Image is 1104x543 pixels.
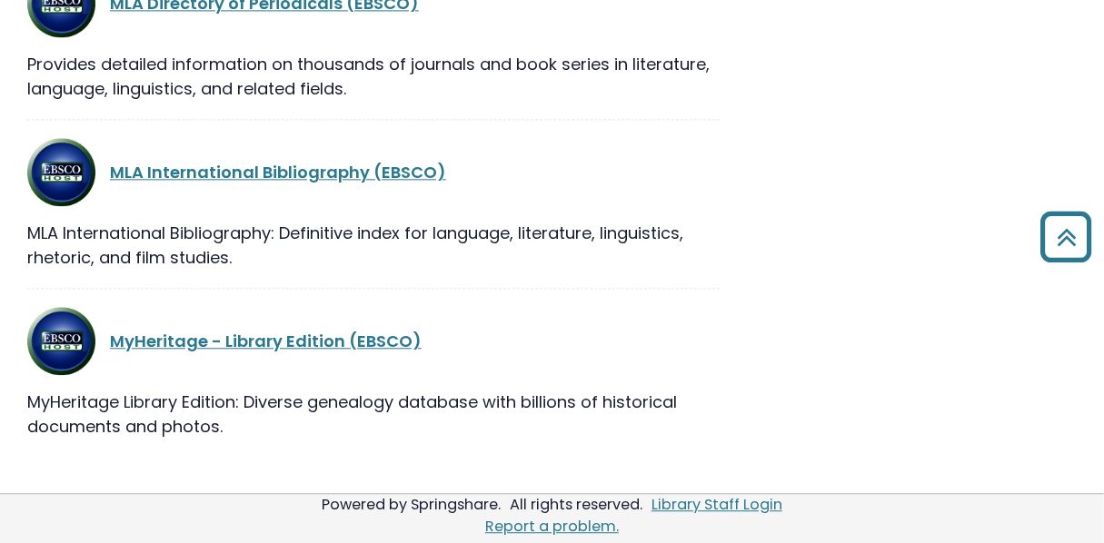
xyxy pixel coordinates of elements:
[27,52,720,101] div: Provides detailed information on thousands of journals and book series in literature, language, l...
[651,494,782,515] a: Library Staff Login
[27,390,720,439] div: MyHeritage Library Edition: Diverse genealogy database with billions of historical documents and ...
[110,330,422,352] a: MyHeritage - Library Edition (EBSCO)
[485,516,619,537] a: Report a problem.
[319,494,503,515] div: Powered by Springshare.
[27,221,720,270] div: MLA International Bibliography: Definitive index for language, literature, linguistics, rhetoric,...
[507,494,645,515] div: All rights reserved.
[1034,220,1099,253] a: Back to Top
[110,161,446,183] a: MLA International Bibliography (EBSCO)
